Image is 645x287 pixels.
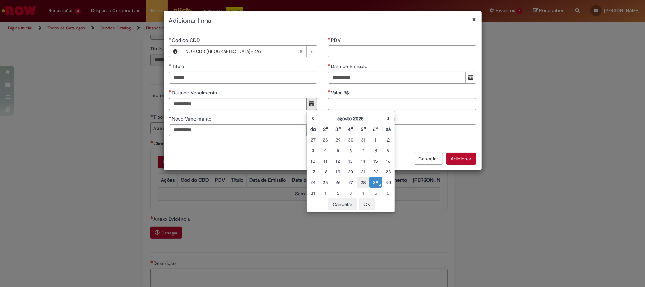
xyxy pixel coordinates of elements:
span: Novo Vencimento [172,116,213,122]
th: Sábado [382,124,395,134]
span: Necessários [328,37,331,40]
button: Cancelar [414,153,443,165]
div: 03 August 2025 Sunday [309,147,317,154]
span: Data de Emissão [331,63,369,70]
div: 18 August 2025 Monday [321,168,330,175]
div: 04 September 2025 Thursday [359,189,368,197]
th: Próximo mês [382,113,395,124]
span: Título [172,63,186,70]
div: 17 August 2025 Sunday [309,168,317,175]
div: 11 August 2025 Monday [321,158,330,165]
div: Escolher data [306,111,395,213]
div: 15 August 2025 Friday [371,158,380,165]
div: 03 September 2025 Wednesday [346,189,355,197]
span: Necessários - Cód do CDD [172,37,202,43]
span: Data de Vencimento [172,89,219,96]
th: Sexta-feira [369,124,382,134]
div: 01 September 2025 Monday [321,189,330,197]
div: 27 August 2025 Wednesday [346,179,355,186]
div: 02 August 2025 Saturday [384,136,393,143]
span: Necessários [169,90,172,93]
th: Quinta-feira [357,124,369,134]
span: NO - CDD [GEOGRAPHIC_DATA] - 499 [186,46,299,57]
input: Valor R$ [328,98,476,110]
th: Quarta-feira [344,124,357,134]
button: Fechar modal [472,16,476,23]
div: 30 July 2025 Wednesday [346,136,355,143]
th: Terça-feira [332,124,344,134]
div: 04 August 2025 Monday [321,147,330,154]
input: Novo Vencimento [169,124,307,136]
div: 24 August 2025 Sunday [309,179,317,186]
div: 21 August 2025 Thursday [359,168,368,175]
div: 05 August 2025 Tuesday [334,147,343,154]
button: Cód do CDD, Visualizar este registro NO - CDD Fortaleza - 499 [169,46,182,57]
div: 23 August 2025 Saturday [384,168,393,175]
div: 10 August 2025 Sunday [309,158,317,165]
div: 26 August 2025 Tuesday [334,179,343,186]
div: 09 August 2025 Saturday [384,147,393,154]
div: 01 August 2025 Friday [371,136,380,143]
th: Mês anterior [307,113,319,124]
div: 25 August 2025 Monday [321,179,330,186]
div: 28 August 2025 Thursday [359,179,368,186]
div: 31 August 2025 Sunday [309,189,317,197]
div: 02 September 2025 Tuesday [334,189,343,197]
button: Mostrar calendário para Data de Vencimento [306,98,317,110]
a: NO - CDD [GEOGRAPHIC_DATA] - 499Limpar campo Cód do CDD [182,46,317,57]
div: 29 July 2025 Tuesday [334,136,343,143]
div: 12 August 2025 Tuesday [334,158,343,165]
span: Necessários [169,116,172,119]
button: Mostrar calendário para Data de Emissão [465,72,476,84]
th: agosto 2025. Alternar mês [319,113,382,124]
div: 19 August 2025 Tuesday [334,168,343,175]
input: Título [169,72,317,84]
input: Data de Emissão [328,72,466,84]
input: Data de Vencimento [169,98,307,110]
span: Valor R$ [331,89,351,96]
button: Adicionar [446,153,476,165]
div: 13 August 2025 Wednesday [346,158,355,165]
div: 16 August 2025 Saturday [384,158,393,165]
div: 31 July 2025 Thursday [359,136,368,143]
div: 20 August 2025 Wednesday [346,168,355,175]
div: 06 September 2025 Saturday [384,189,393,197]
div: 08 August 2025 Friday [371,147,380,154]
input: PDV [328,45,476,57]
div: 28 July 2025 Monday [321,136,330,143]
span: Obrigatório Preenchido [169,64,172,66]
div: 14 August 2025 Thursday [359,158,368,165]
div: O seletor de data foi aberto.29 August 2025 Friday [371,179,380,186]
span: Necessários [328,90,331,93]
div: 30 August 2025 Saturday [384,179,393,186]
span: Obrigatório Preenchido [169,37,172,40]
span: Necessários [328,64,331,66]
span: PDV [331,37,343,43]
div: 06 August 2025 Wednesday [346,147,355,154]
th: Segunda-feira [319,124,332,134]
th: Domingo [307,124,319,134]
h2: Adicionar linha [169,16,476,26]
button: Cancelar [328,198,357,210]
div: 07 August 2025 Thursday [359,147,368,154]
input: Dias a prorrogar [328,124,476,136]
div: 05 September 2025 Friday [371,189,380,197]
button: OK [359,198,375,210]
abbr: Limpar campo Cód do CDD [296,46,306,57]
div: 27 July 2025 Sunday [309,136,317,143]
div: 22 August 2025 Friday [371,168,380,175]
